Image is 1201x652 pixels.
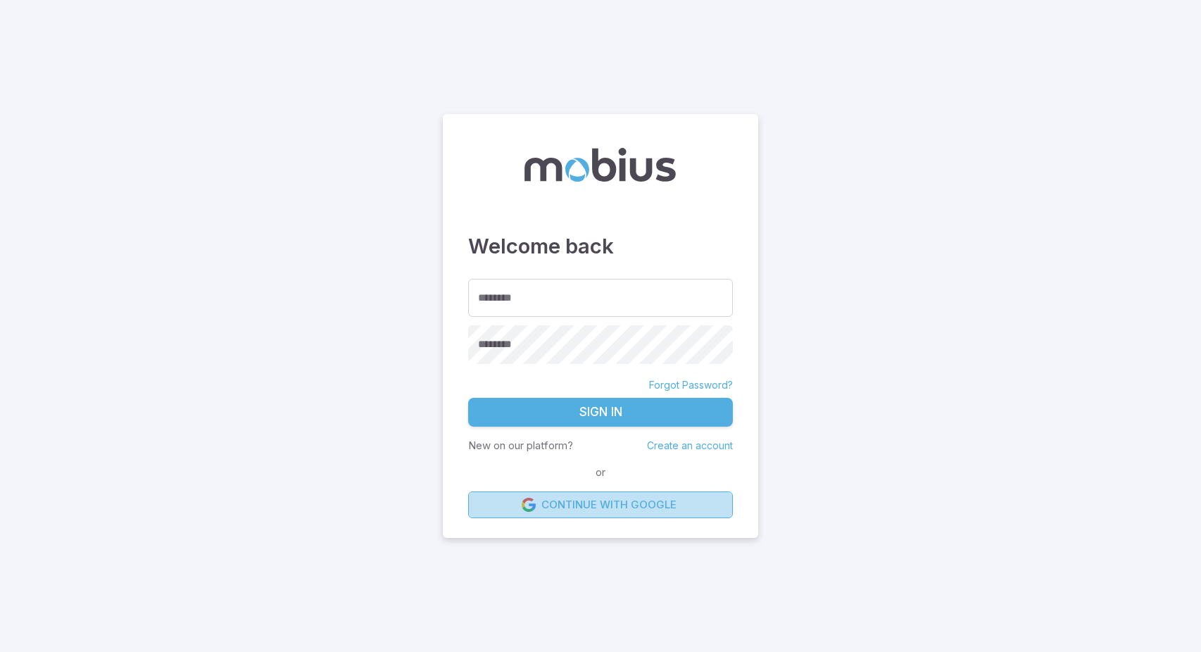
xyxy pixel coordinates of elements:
span: or [592,465,609,480]
a: Forgot Password? [649,378,733,392]
button: Sign In [468,398,733,427]
h3: Welcome back [468,231,733,262]
a: Create an account [647,439,733,451]
a: Continue with Google [468,491,733,518]
p: New on our platform? [468,438,573,453]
